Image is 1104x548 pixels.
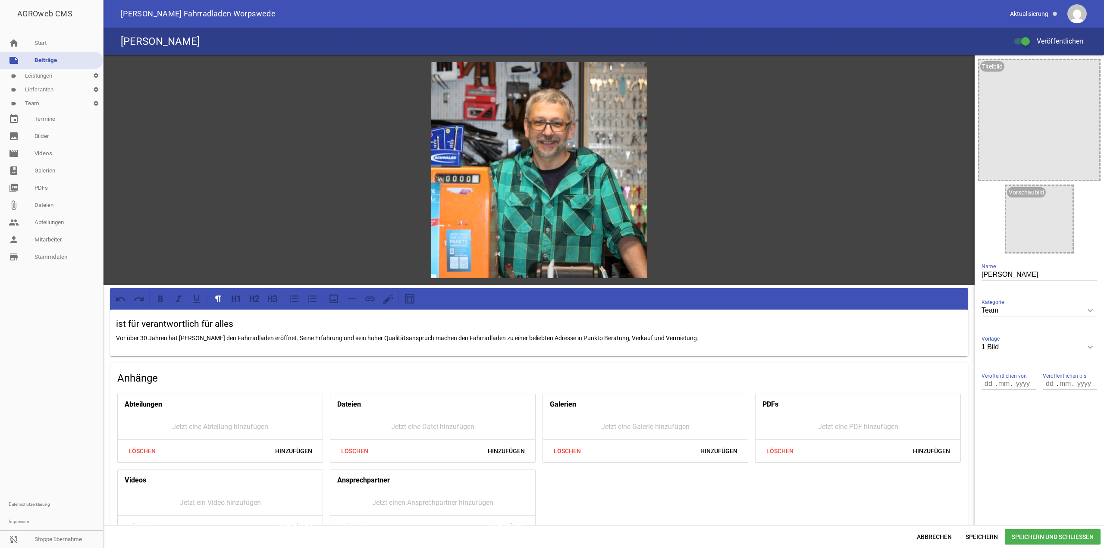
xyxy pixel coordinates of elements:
[9,55,19,66] i: note
[118,415,323,439] div: Jetzt eine Abteilung hinzufügen
[268,443,319,459] span: Hinzufügen
[9,534,19,545] i: sync_disabled
[125,398,162,411] h4: Abteilungen
[1043,378,1057,389] input: dd
[334,443,375,459] span: Löschen
[89,83,103,97] i: settings
[1083,304,1097,317] i: keyboard_arrow_down
[89,97,103,110] i: settings
[759,443,800,459] span: Löschen
[116,317,962,331] h3: ist für verantwortlich für alles
[1073,378,1095,389] input: yyyy
[756,415,960,439] div: Jetzt eine PDF hinzufügen
[543,415,748,439] div: Jetzt eine Galerie hinzufügen
[121,10,276,18] span: [PERSON_NAME] Fahrradladen Worpswede
[11,87,16,93] i: label
[330,491,535,515] div: Jetzt einen Ansprechpartner hinzufügen
[121,443,163,459] span: Löschen
[1026,37,1083,45] span: Veröffentlichen
[121,519,163,535] span: Löschen
[9,200,19,210] i: attach_file
[481,519,532,535] span: Hinzufügen
[959,529,1005,545] span: Speichern
[9,217,19,228] i: people
[1057,378,1073,389] input: mm
[9,131,19,141] i: image
[9,252,19,262] i: store_mall_directory
[9,148,19,159] i: movie
[982,372,1027,380] span: Veröffentlichen von
[9,183,19,193] i: picture_as_pdf
[337,398,361,411] h4: Dateien
[996,378,1012,389] input: mm
[1012,378,1033,389] input: yyyy
[125,473,146,487] h4: Videos
[980,61,1004,72] div: Titelbild
[330,415,535,439] div: Jetzt eine Datei hinzufügen
[11,101,16,106] i: label
[982,378,996,389] input: dd
[116,333,962,343] p: Vor über 30 Jahren hat [PERSON_NAME] den Fahrradladen eröffnet. Seine Erfahrung und sein hoher Qu...
[906,443,957,459] span: Hinzufügen
[1043,372,1086,380] span: Veröffentlichen bis
[89,69,103,83] i: settings
[268,519,319,535] span: Hinzufügen
[1083,340,1097,354] i: keyboard_arrow_down
[9,114,19,124] i: event
[9,235,19,245] i: person
[337,473,390,487] h4: Ansprechpartner
[693,443,744,459] span: Hinzufügen
[118,491,323,515] div: Jetzt ein Video hinzufügen
[762,398,778,411] h4: PDFs
[117,371,961,385] h4: Anhänge
[910,529,959,545] span: Abbrechen
[11,73,16,79] i: label
[546,443,588,459] span: Löschen
[481,443,532,459] span: Hinzufügen
[9,166,19,176] i: photo_album
[9,38,19,48] i: home
[1007,187,1046,197] div: Vorschaubild
[1005,529,1101,545] span: Speichern und Schließen
[334,519,375,535] span: Löschen
[550,398,576,411] h4: Galerien
[121,34,200,48] h4: [PERSON_NAME]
